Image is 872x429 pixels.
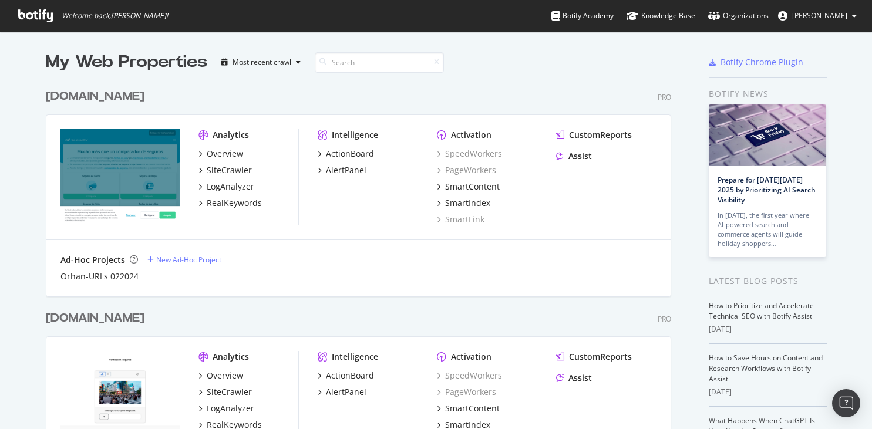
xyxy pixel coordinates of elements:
a: Orhan-URLs 022024 [60,271,139,282]
a: Assist [556,372,592,384]
a: How to Prioritize and Accelerate Technical SEO with Botify Assist [709,300,814,321]
div: Botify Academy [551,10,614,22]
div: Most recent crawl [233,59,291,66]
div: Assist [568,372,592,384]
div: Open Intercom Messenger [832,389,860,417]
a: How to Save Hours on Content and Research Workflows with Botify Assist [709,353,823,384]
a: SmartContent [437,403,500,414]
div: SiteCrawler [207,164,252,176]
a: CustomReports [556,129,632,141]
div: AlertPanel [326,164,366,176]
div: LogAnalyzer [207,181,254,192]
div: Assist [568,150,592,162]
a: AlertPanel [318,386,366,398]
input: Search [315,52,444,73]
a: PageWorkers [437,386,496,398]
div: RealKeywords [207,197,262,209]
div: LogAnalyzer [207,403,254,414]
div: Botify Chrome Plugin [721,56,803,68]
a: ActionBoard [318,370,374,381]
div: In [DATE], the first year where AI-powered search and commerce agents will guide holiday shoppers… [718,211,817,248]
div: Overview [207,148,243,160]
a: SpeedWorkers [437,148,502,160]
img: Prepare for Black Friday 2025 by Prioritizing AI Search Visibility [709,104,826,166]
a: New Ad-Hoc Project [147,255,221,265]
a: [DOMAIN_NAME] [46,88,149,105]
a: SmartLink [437,214,484,225]
a: SiteCrawler [198,164,252,176]
a: CustomReports [556,351,632,363]
div: CustomReports [569,129,632,141]
span: Welcome back, [PERSON_NAME] ! [62,11,168,21]
div: Latest Blog Posts [709,275,827,288]
div: Analytics [213,351,249,363]
a: Assist [556,150,592,162]
a: PageWorkers [437,164,496,176]
div: SiteCrawler [207,386,252,398]
div: Activation [451,129,491,141]
div: ActionBoard [326,148,374,160]
div: My Web Properties [46,50,207,74]
a: Botify Chrome Plugin [709,56,803,68]
a: LogAnalyzer [198,403,254,414]
div: Ad-Hoc Projects [60,254,125,266]
div: Knowledge Base [627,10,695,22]
div: Intelligence [332,129,378,141]
div: [DOMAIN_NAME] [46,310,144,327]
div: CustomReports [569,351,632,363]
button: Most recent crawl [217,53,305,72]
div: [DATE] [709,387,827,397]
a: [DOMAIN_NAME] [46,310,149,327]
div: Activation [451,351,491,363]
div: SmartIndex [445,197,490,209]
a: SmartContent [437,181,500,192]
div: Intelligence [332,351,378,363]
div: Pro [658,92,671,102]
button: [PERSON_NAME] [769,6,866,25]
div: Organizations [708,10,769,22]
a: SmartIndex [437,197,490,209]
a: AlertPanel [318,164,366,176]
div: AlertPanel [326,386,366,398]
a: Overview [198,148,243,160]
a: SiteCrawler [198,386,252,398]
a: RealKeywords [198,197,262,209]
div: SmartContent [445,181,500,192]
div: Overview [207,370,243,381]
div: ActionBoard [326,370,374,381]
div: Pro [658,314,671,324]
span: Gianluca Mileo [792,11,847,21]
div: Botify news [709,87,827,100]
a: LogAnalyzer [198,181,254,192]
div: Analytics [213,129,249,141]
a: Prepare for [DATE][DATE] 2025 by Prioritizing AI Search Visibility [718,175,816,205]
div: New Ad-Hoc Project [156,255,221,265]
div: [DOMAIN_NAME] [46,88,144,105]
img: rastreator.com [60,129,180,224]
a: SpeedWorkers [437,370,502,381]
div: [DATE] [709,324,827,335]
a: Overview [198,370,243,381]
a: ActionBoard [318,148,374,160]
div: SmartContent [445,403,500,414]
